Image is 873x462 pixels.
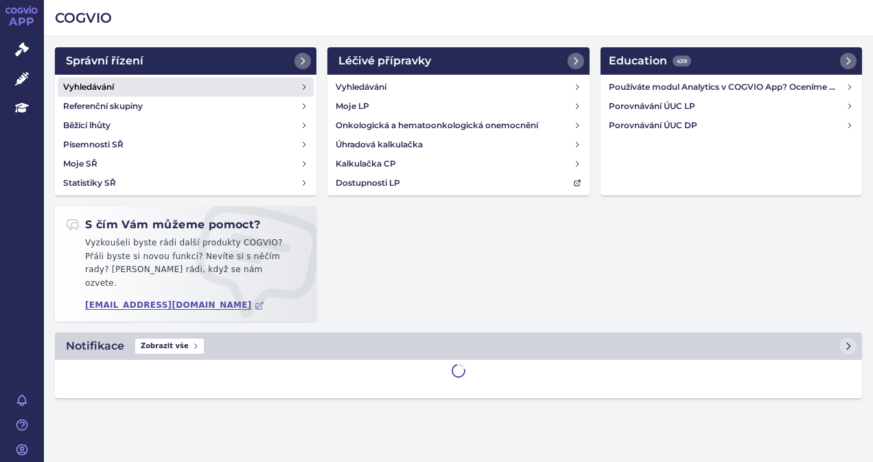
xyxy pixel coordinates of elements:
a: Referenční skupiny [58,97,314,116]
h2: Notifikace [66,338,124,354]
h2: S čím Vám můžeme pomoct? [66,217,261,232]
a: Statistiky SŘ [58,173,314,193]
a: Porovnávání ÚUC LP [603,97,859,116]
h4: Dostupnosti LP [336,176,400,190]
a: Vyhledávání [330,77,586,97]
h4: Kalkulačka CP [336,157,396,171]
h2: COGVIO [55,8,862,27]
h4: Referenční skupiny [63,99,143,113]
a: NotifikaceZobrazit vše [55,332,862,360]
span: 439 [673,56,691,66]
a: Správní řízení [55,47,316,75]
h2: Správní řízení [66,53,143,69]
h4: Úhradová kalkulačka [336,138,423,151]
a: Písemnosti SŘ [58,135,314,154]
h4: Onkologická a hematoonkologická onemocnění [336,119,538,132]
h4: Běžící lhůty [63,119,110,132]
h4: Vyhledávání [336,80,386,94]
h4: Moje SŘ [63,157,97,171]
a: Používáte modul Analytics v COGVIO App? Oceníme Vaši zpětnou vazbu! [603,77,859,97]
a: Vyhledávání [58,77,314,97]
h4: Porovnávání ÚUC DP [609,119,846,132]
h4: Statistiky SŘ [63,176,116,190]
a: Moje SŘ [58,154,314,173]
h2: Léčivé přípravky [338,53,431,69]
h4: Vyhledávání [63,80,114,94]
a: Léčivé přípravky [327,47,589,75]
p: Vyzkoušeli byste rádi další produkty COGVIO? Přáli byste si novou funkci? Nevíte si s něčím rady?... [66,236,305,295]
a: Úhradová kalkulačka [330,135,586,154]
span: Zobrazit vše [135,339,204,354]
h4: Moje LP [336,99,369,113]
h4: Písemnosti SŘ [63,138,124,151]
a: Běžící lhůty [58,116,314,135]
h4: Používáte modul Analytics v COGVIO App? Oceníme Vaši zpětnou vazbu! [609,80,846,94]
a: Dostupnosti LP [330,173,586,193]
a: Porovnávání ÚUC DP [603,116,859,135]
a: [EMAIL_ADDRESS][DOMAIN_NAME] [85,300,264,311]
a: Education439 [601,47,862,75]
a: Kalkulačka CP [330,154,586,173]
a: Moje LP [330,97,586,116]
h2: Education [609,53,691,69]
a: Onkologická a hematoonkologická onemocnění [330,116,586,135]
h4: Porovnávání ÚUC LP [609,99,846,113]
